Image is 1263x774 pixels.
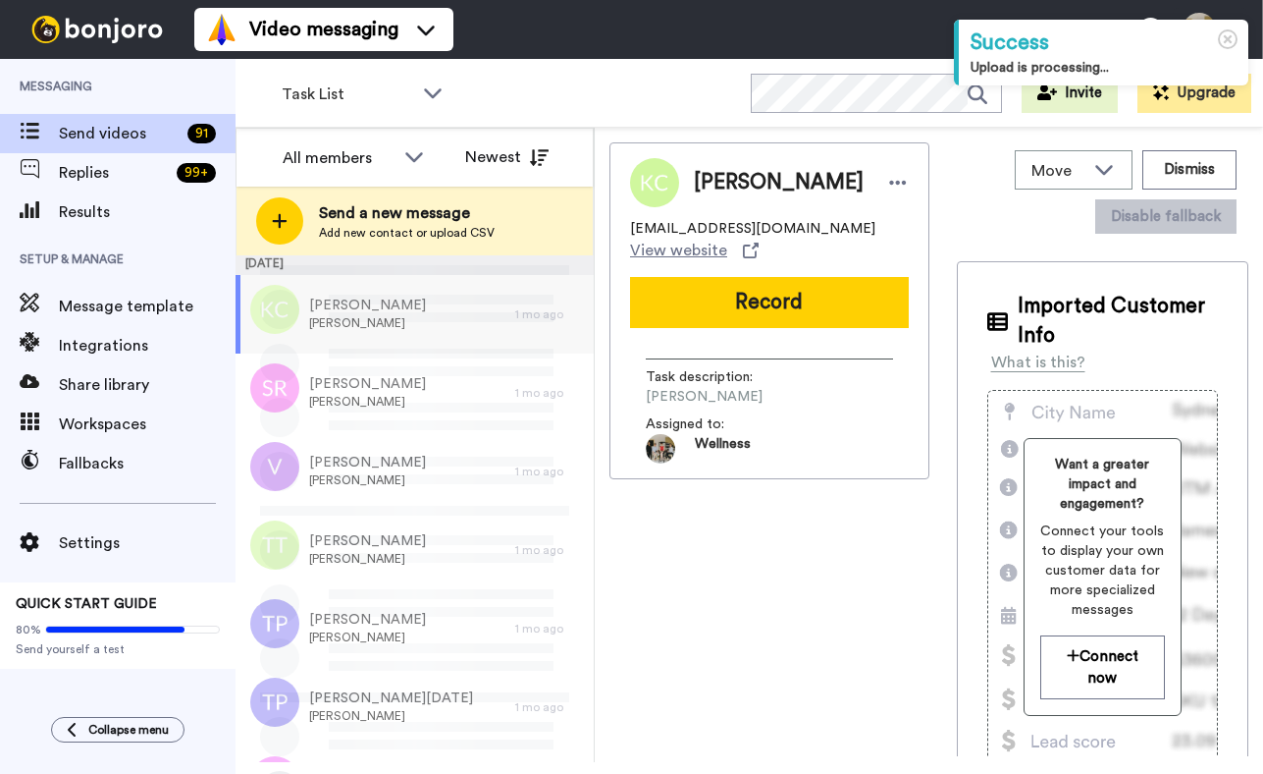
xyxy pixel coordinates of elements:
[59,413,236,436] span: Workspaces
[1040,522,1165,620] span: Connect your tools to display your own customer data for more specialized messages
[282,83,413,106] span: Task List
[319,201,495,225] span: Send a new message
[1040,636,1165,699] button: Connect now
[250,363,299,413] img: sr.png
[309,453,426,472] span: [PERSON_NAME]
[515,464,584,479] div: 1 mo ago
[309,296,426,315] span: [PERSON_NAME]
[694,168,864,197] span: [PERSON_NAME]
[59,334,236,358] span: Integrations
[309,374,426,394] span: [PERSON_NAME]
[250,599,299,648] img: tp.png
[1040,455,1165,514] span: Want a greater impact and engagement?
[630,239,727,262] span: View website
[59,295,236,318] span: Message template
[646,387,832,407] span: [PERSON_NAME]
[88,722,169,738] span: Collapse menu
[177,163,216,183] div: 99 +
[283,146,395,170] div: All members
[59,531,236,555] span: Settings
[206,14,237,45] img: vm-color.svg
[309,689,473,708] span: [PERSON_NAME][DATE]
[16,622,41,637] span: 80%
[250,285,299,334] img: kc.png
[515,699,584,715] div: 1 mo ago
[695,434,751,464] span: Wellness
[51,717,184,743] button: Collapse menu
[16,641,220,657] span: Send yourself a test
[515,542,584,558] div: 1 mo ago
[59,200,236,224] span: Results
[1142,150,1237,190] button: Dismiss
[24,16,171,43] img: bj-logo-header-white.svg
[59,373,236,397] span: Share library
[309,551,426,567] span: [PERSON_NAME]
[59,122,180,145] span: Send videos
[991,351,1085,374] div: What is this?
[187,124,216,143] div: 91
[16,597,157,611] span: QUICK START GUIDE
[1022,74,1118,113] button: Invite
[450,138,563,177] button: Newest
[309,472,426,488] span: [PERSON_NAME]
[630,239,759,262] a: View website
[630,277,909,328] button: Record
[309,630,426,645] span: [PERSON_NAME]
[309,394,426,410] span: [PERSON_NAME]
[250,521,299,570] img: tt.png
[971,58,1237,78] div: Upload is processing...
[515,621,584,636] div: 1 mo ago
[630,158,679,207] img: Image of Kim Campbell
[646,434,675,464] img: 39b86c4d-d072-4cd0-a29d-c4ae1ed2441f-1580358127.jpg
[309,315,426,331] span: [PERSON_NAME]
[1137,74,1251,113] button: Upgrade
[250,442,299,491] img: v.png
[319,225,495,241] span: Add new contact or upload CSV
[646,367,783,387] span: Task description :
[646,415,783,434] span: Assigned to:
[59,452,236,475] span: Fallbacks
[515,306,584,322] div: 1 mo ago
[309,531,426,551] span: [PERSON_NAME]
[309,610,426,630] span: [PERSON_NAME]
[236,255,594,275] div: [DATE]
[1031,159,1084,183] span: Move
[1095,199,1237,234] button: Disable fallback
[59,161,169,185] span: Replies
[249,16,398,43] span: Video messaging
[250,678,299,727] img: tp.png
[515,385,584,401] div: 1 mo ago
[309,708,473,724] span: [PERSON_NAME]
[630,219,875,239] span: [EMAIL_ADDRESS][DOMAIN_NAME]
[1018,292,1219,351] span: Imported Customer Info
[971,28,1237,58] div: Success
